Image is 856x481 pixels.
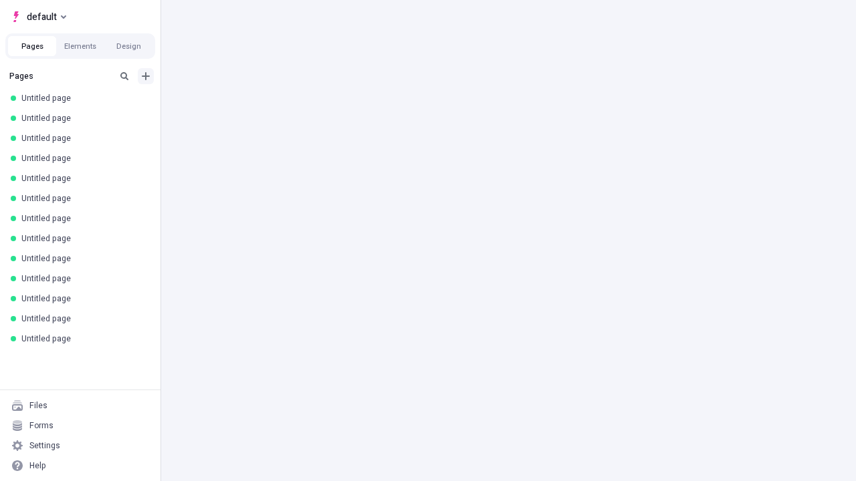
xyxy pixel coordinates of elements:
button: Add new [138,68,154,84]
span: default [27,9,57,25]
div: Untitled page [21,173,144,184]
div: Untitled page [21,313,144,324]
div: Help [29,460,46,471]
div: Untitled page [21,213,144,224]
div: Files [29,400,47,411]
div: Settings [29,440,60,451]
div: Untitled page [21,93,144,104]
button: Pages [8,36,56,56]
div: Pages [9,71,111,82]
div: Untitled page [21,113,144,124]
div: Untitled page [21,253,144,264]
div: Forms [29,420,53,431]
div: Untitled page [21,133,144,144]
button: Design [104,36,152,56]
button: Select site [5,7,72,27]
div: Untitled page [21,193,144,204]
div: Untitled page [21,233,144,244]
div: Untitled page [21,273,144,284]
div: Untitled page [21,333,144,344]
div: Untitled page [21,293,144,304]
button: Elements [56,36,104,56]
div: Untitled page [21,153,144,164]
